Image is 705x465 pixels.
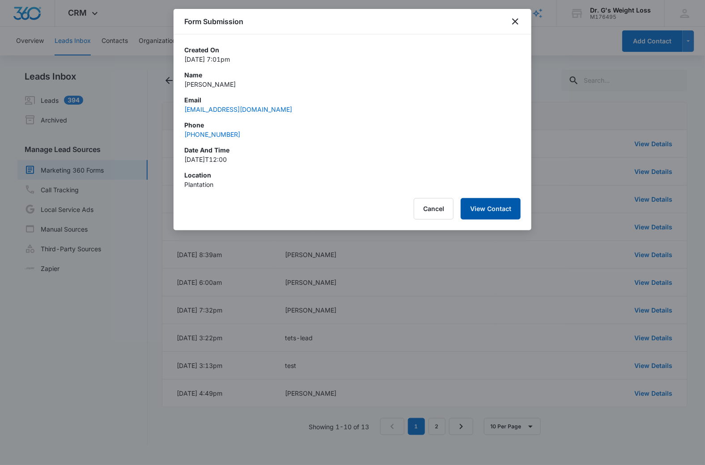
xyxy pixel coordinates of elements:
[510,16,521,27] button: close
[184,95,521,105] p: Email
[184,145,521,155] p: Date and Time
[184,16,243,27] h1: Form Submission
[184,70,521,80] p: Name
[184,45,521,55] p: Created On
[184,131,240,138] a: [PHONE_NUMBER]
[184,155,521,164] p: [DATE]T12:00
[184,55,521,64] p: [DATE] 7:01pm
[184,106,292,113] a: [EMAIL_ADDRESS][DOMAIN_NAME]
[461,198,521,220] button: View Contact
[184,80,521,89] p: [PERSON_NAME]
[184,180,521,189] p: Plantation
[414,198,454,220] button: Cancel
[184,120,521,130] p: Phone
[184,170,521,180] p: Location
